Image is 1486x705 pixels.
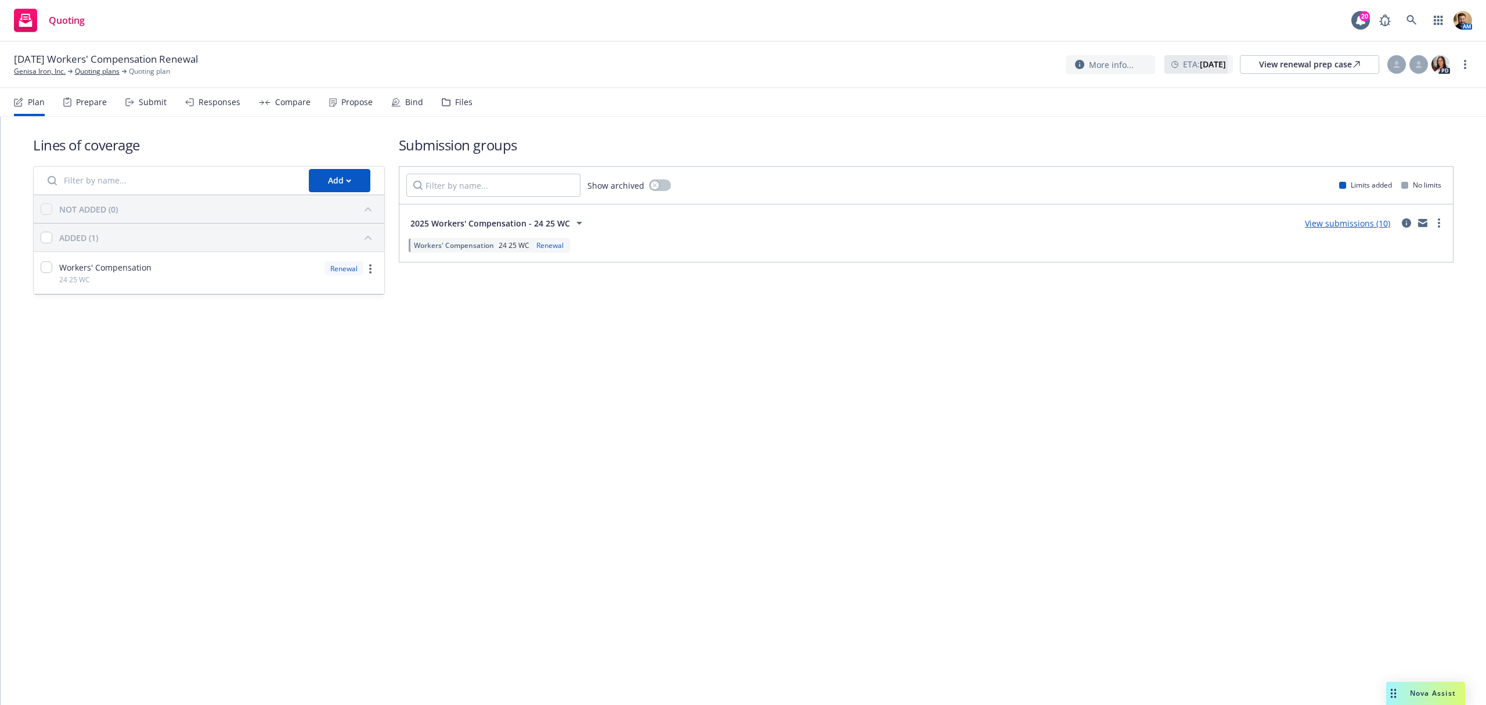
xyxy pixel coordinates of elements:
[1089,59,1134,71] span: More info...
[59,232,98,244] div: ADDED (1)
[1373,9,1397,32] a: Report a Bug
[341,98,373,107] div: Propose
[1401,180,1441,190] div: No limits
[1359,9,1370,19] div: 20
[1431,55,1450,74] img: photo
[1427,9,1450,32] a: Switch app
[328,170,351,192] div: Add
[14,52,198,66] span: [DATE] Workers' Compensation Renewal
[1400,216,1413,230] a: circleInformation
[1410,688,1456,698] span: Nova Assist
[410,217,570,229] span: 2025 Workers' Compensation - 24 25 WC
[1339,180,1392,190] div: Limits added
[363,262,377,276] a: more
[199,98,240,107] div: Responses
[414,240,494,250] span: Workers' Compensation
[59,203,118,215] div: NOT ADDED (0)
[455,98,473,107] div: Files
[1416,216,1430,230] a: mail
[1453,11,1472,30] img: photo
[406,211,590,235] button: 2025 Workers' Compensation - 24 25 WC
[1458,57,1472,71] a: more
[1259,56,1360,73] div: View renewal prep case
[1400,9,1423,32] a: Search
[59,228,377,247] button: ADDED (1)
[33,135,385,154] h1: Lines of coverage
[75,66,120,77] a: Quoting plans
[1066,55,1155,74] button: More info...
[1305,218,1390,229] a: View submissions (10)
[41,169,302,192] input: Filter by name...
[59,275,90,285] span: 24 25 WC
[1183,58,1226,70] span: ETA :
[534,240,566,250] div: Renewal
[324,261,363,276] div: Renewal
[139,98,167,107] div: Submit
[59,261,152,274] span: Workers' Compensation
[405,98,423,107] div: Bind
[28,98,45,107] div: Plan
[275,98,311,107] div: Compare
[129,66,170,77] span: Quoting plan
[9,4,89,37] a: Quoting
[1200,59,1226,70] strong: [DATE]
[76,98,107,107] div: Prepare
[1432,216,1446,230] a: more
[1386,682,1401,705] div: Drag to move
[399,135,1453,154] h1: Submission groups
[499,240,529,250] span: 24 25 WC
[59,200,377,218] button: NOT ADDED (0)
[1240,55,1379,74] a: View renewal prep case
[14,66,66,77] a: Genisa Iron, Inc.
[587,179,644,192] span: Show archived
[1386,682,1465,705] button: Nova Assist
[406,174,580,197] input: Filter by name...
[309,169,370,192] button: Add
[49,16,85,25] span: Quoting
